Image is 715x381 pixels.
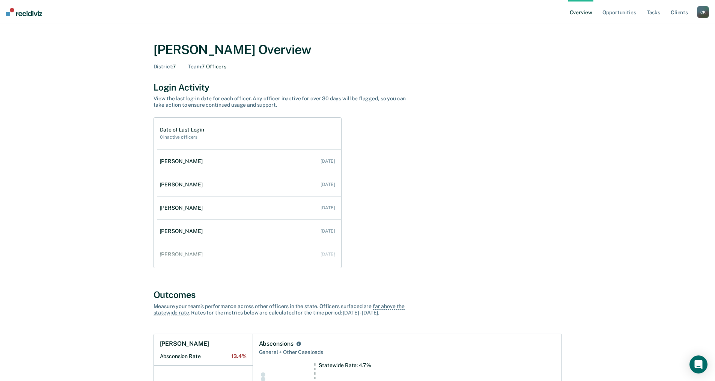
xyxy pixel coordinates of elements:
[154,42,562,57] div: [PERSON_NAME] Overview
[160,158,206,165] div: [PERSON_NAME]
[154,63,176,70] div: 7
[154,334,253,366] a: [PERSON_NAME]Absconsion Rate13.4%
[157,197,341,219] a: [PERSON_NAME] [DATE]
[188,63,226,70] div: 7 Officers
[188,63,202,70] span: Team :
[689,355,707,373] div: Open Intercom Messenger
[160,181,206,188] div: [PERSON_NAME]
[157,244,341,265] a: [PERSON_NAME] [DATE]
[160,251,206,258] div: [PERSON_NAME]
[160,340,209,348] h1: [PERSON_NAME]
[321,252,335,257] div: [DATE]
[321,159,335,164] div: [DATE]
[259,348,555,357] div: General + Other Caseloads
[321,228,335,234] div: [DATE]
[157,151,341,172] a: [PERSON_NAME] [DATE]
[697,6,709,18] div: C K
[157,221,341,242] a: [PERSON_NAME] [DATE]
[319,362,371,368] tspan: Statewide Rate: 4.7%
[154,82,562,93] div: Login Activity
[697,6,709,18] button: CK
[154,303,416,316] div: Measure your team’s performance across other officer s in the state. Officer s surfaced are . Rat...
[160,127,204,133] h1: Date of Last Login
[231,353,246,360] span: 13.4%
[154,289,562,300] div: Outcomes
[160,205,206,211] div: [PERSON_NAME]
[6,8,42,16] img: Recidiviz
[259,340,294,348] div: Absconsions
[321,205,335,210] div: [DATE]
[160,135,204,140] h2: 0 inactive officers
[154,95,416,108] div: View the last log-in date for each officer. Any officer inactive for over 30 days will be flagged...
[154,303,405,316] span: far above the statewide rate
[321,182,335,187] div: [DATE]
[160,353,247,360] h2: Absconsion Rate
[160,228,206,234] div: [PERSON_NAME]
[154,63,173,70] span: District :
[157,174,341,195] a: [PERSON_NAME] [DATE]
[295,340,303,348] button: Absconsions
